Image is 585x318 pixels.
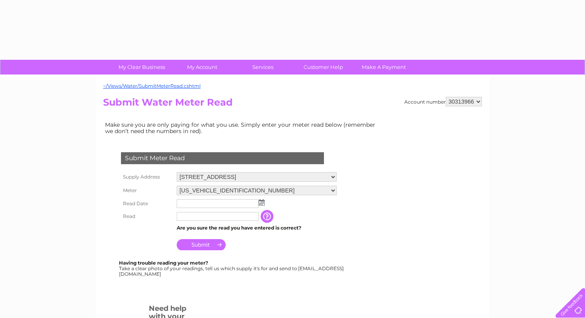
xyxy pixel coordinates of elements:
a: My Clear Business [109,60,175,75]
h2: Submit Water Meter Read [103,97,482,112]
th: Read [119,210,175,223]
td: Make sure you are only paying for what you use. Simply enter your meter read below (remember we d... [103,120,382,136]
b: Having trouble reading your meter? [119,260,208,266]
input: Submit [177,239,226,250]
a: Make A Payment [351,60,417,75]
th: Meter [119,184,175,197]
div: Submit Meter Read [121,152,324,164]
a: My Account [170,60,235,75]
th: Supply Address [119,170,175,184]
div: Take a clear photo of your readings, tell us which supply it's for and send to [EMAIL_ADDRESS][DO... [119,260,345,277]
th: Read Date [119,197,175,210]
a: ~/Views/Water/SubmitMeterRead.cshtml [103,83,201,89]
a: Services [230,60,296,75]
div: Account number [404,97,482,106]
img: ... [259,199,265,206]
td: Are you sure the read you have entered is correct? [175,223,339,233]
a: Customer Help [291,60,356,75]
input: Information [261,210,275,223]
